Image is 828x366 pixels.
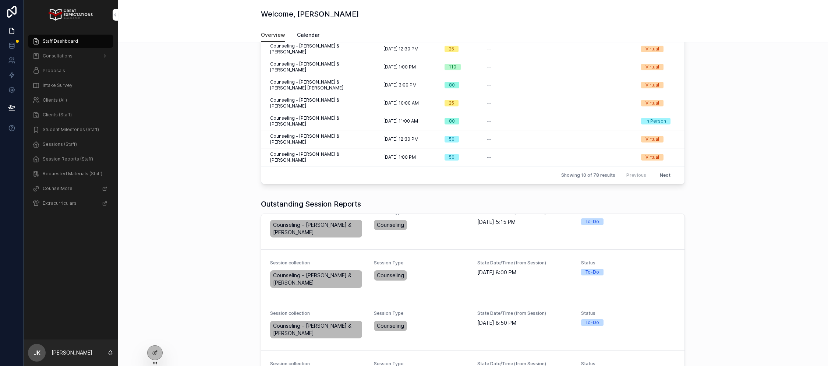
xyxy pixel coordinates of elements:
a: Sessions (Staff) [28,138,113,151]
span: Session collection [270,260,365,266]
span: Showing 10 of 78 results [561,172,615,178]
a: Overview [261,28,285,42]
div: Virtual [645,136,659,142]
div: scrollable content [24,29,118,219]
div: 110 [449,64,456,70]
span: Consultations [43,53,72,59]
a: Consultations [28,49,113,63]
span: -- [487,64,491,70]
a: Clients (All) [28,94,113,107]
button: Next [655,169,676,181]
span: Session Type [374,310,469,316]
span: Counseling – [PERSON_NAME] & [PERSON_NAME] [273,272,359,286]
span: [DATE] 12:30 PM [383,136,418,142]
span: CounselMore [43,186,72,191]
span: -- [487,136,491,142]
span: Status [581,260,676,266]
span: Intake Survey [43,82,72,88]
div: 50 [449,136,454,142]
span: Clients (All) [43,97,67,103]
span: [DATE] 1:00 PM [383,154,416,160]
span: -- [487,82,491,88]
span: [DATE] 1:00 PM [383,64,416,70]
a: Student Milestones (Staff) [28,123,113,136]
span: JK [33,348,40,357]
span: Proposals [43,68,65,74]
div: Virtual [645,64,659,70]
a: CounselMore [28,182,113,195]
span: Calendar [297,31,319,39]
div: 25 [449,46,454,52]
span: -- [487,46,491,52]
span: Counseling – [PERSON_NAME] & [PERSON_NAME] [270,115,375,127]
span: Counseling – [PERSON_NAME] & [PERSON_NAME] [270,133,375,145]
a: Staff Dashboard [28,35,113,48]
div: 25 [449,100,454,106]
div: Virtual [645,82,659,88]
a: Extracurriculars [28,197,113,210]
span: Session Reports (Staff) [43,156,93,162]
span: -- [487,118,491,124]
span: Session collection [270,310,365,316]
span: [DATE] 12:30 PM [383,46,418,52]
img: App logo [49,9,92,21]
span: Counseling [377,272,404,279]
span: -- [487,154,491,160]
span: [DATE] 3:00 PM [383,82,417,88]
a: Clients (Staff) [28,108,113,122]
span: Status [581,310,676,316]
span: Requested Materials (Staff) [43,171,102,177]
span: Counseling – [PERSON_NAME] & [PERSON_NAME] [273,221,359,236]
a: Requested Materials (Staff) [28,167,113,180]
a: Intake Survey [28,79,113,92]
span: Counseling – [PERSON_NAME] & [PERSON_NAME] [PERSON_NAME] [270,79,375,91]
span: Student Milestones (Staff) [43,127,99,133]
span: Counseling – [PERSON_NAME] & [PERSON_NAME] [270,43,375,55]
span: Session Type [374,260,469,266]
div: 80 [449,118,455,124]
span: [DATE] 10:00 AM [383,100,419,106]
a: Session Reports (Staff) [28,152,113,166]
h1: Welcome, [PERSON_NAME] [261,9,359,19]
span: -- [487,100,491,106]
span: [DATE] 8:50 PM [477,319,572,327]
span: Counseling [377,322,404,330]
div: To-Do [585,218,599,225]
span: Staff Dashboard [43,38,78,44]
div: 50 [449,154,454,161]
a: Calendar [297,28,319,43]
span: State Date/Time (from Session) [477,310,572,316]
div: Virtual [645,154,659,161]
div: Virtual [645,46,659,52]
span: Extracurriculars [43,200,77,206]
span: [DATE] 8:00 PM [477,269,572,276]
span: Clients (Staff) [43,112,72,118]
span: Counseling – [PERSON_NAME] & [PERSON_NAME] [270,151,375,163]
span: Counseling [377,221,404,229]
span: Overview [261,31,285,39]
div: 80 [449,82,455,88]
span: Counseling – [PERSON_NAME] & [PERSON_NAME] [270,61,375,73]
div: To-Do [585,269,599,275]
span: Counseling – [PERSON_NAME] & [PERSON_NAME] [270,97,375,109]
span: Sessions (Staff) [43,141,77,147]
a: Proposals [28,64,113,77]
span: Counseling – [PERSON_NAME] & [PERSON_NAME] [273,322,359,337]
div: To-Do [585,319,599,326]
span: [DATE] 5:15 PM [477,218,572,226]
div: In Person [645,118,666,124]
h1: Outstanding Session Reports [261,199,361,209]
p: [PERSON_NAME] [52,349,92,356]
span: State Date/Time (from Session) [477,260,572,266]
div: Virtual [645,100,659,106]
span: [DATE] 11:00 AM [383,118,418,124]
